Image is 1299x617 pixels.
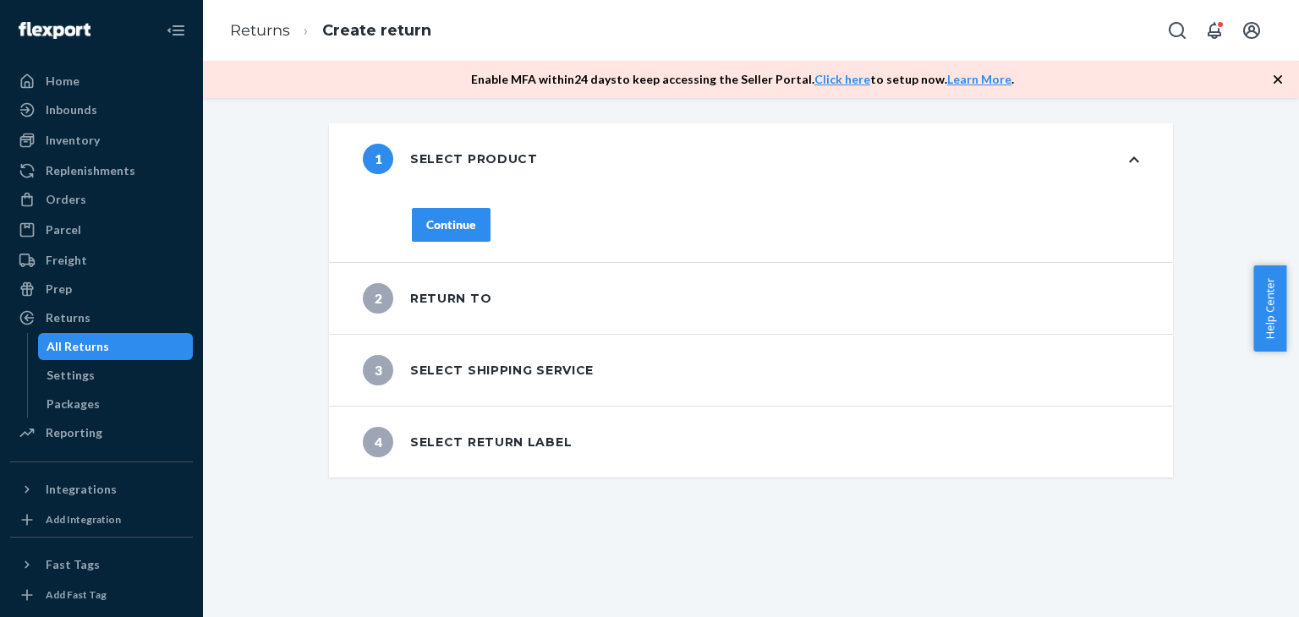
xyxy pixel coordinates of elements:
button: Open account menu [1235,14,1269,47]
a: Parcel [10,216,193,243]
a: Create return [322,21,431,40]
a: Inbounds [10,96,193,123]
div: Prep [46,281,72,298]
a: All Returns [38,333,194,360]
a: Home [10,68,193,95]
div: Fast Tags [46,556,100,573]
span: 1 [363,144,393,174]
div: Replenishments [46,162,135,179]
a: Inventory [10,127,193,154]
ol: breadcrumbs [216,6,445,56]
div: Add Integration [46,512,121,527]
div: Reporting [46,424,102,441]
a: Learn More [947,72,1011,86]
div: Add Fast Tag [46,587,107,602]
div: Select return label [363,427,572,457]
div: Returns [46,309,90,326]
div: Packages [47,396,100,412]
button: Help Center [1253,265,1286,352]
button: Open notifications [1198,14,1231,47]
span: 4 [363,427,393,457]
div: Freight [46,252,87,269]
div: Inbounds [46,101,97,118]
a: Reporting [10,419,193,446]
img: Flexport logo [19,22,90,39]
div: Continue [426,216,476,233]
a: Freight [10,247,193,274]
p: Enable MFA within 24 days to keep accessing the Seller Portal. to setup now. . [471,71,1014,88]
a: Add Integration [10,510,193,530]
a: Returns [10,304,193,331]
div: Return to [363,283,491,314]
div: Settings [47,367,95,384]
button: Open Search Box [1160,14,1194,47]
div: Select shipping service [363,355,594,385]
div: Integrations [46,481,117,498]
div: Orders [46,191,86,208]
div: Home [46,73,79,90]
a: Returns [230,21,290,40]
a: Orders [10,186,193,213]
button: Close Navigation [159,14,193,47]
div: Parcel [46,221,81,238]
a: Click here [814,72,870,86]
button: Integrations [10,476,193,503]
button: Continue [412,208,491,242]
div: All Returns [47,338,109,355]
span: 3 [363,355,393,385]
div: Inventory [46,132,100,149]
a: Add Fast Tag [10,585,193,605]
a: Replenishments [10,157,193,184]
a: Prep [10,276,193,303]
a: Settings [38,362,194,389]
button: Fast Tags [10,551,193,578]
div: Select product [363,144,538,174]
a: Packages [38,390,194,418]
span: 2 [363,283,393,314]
